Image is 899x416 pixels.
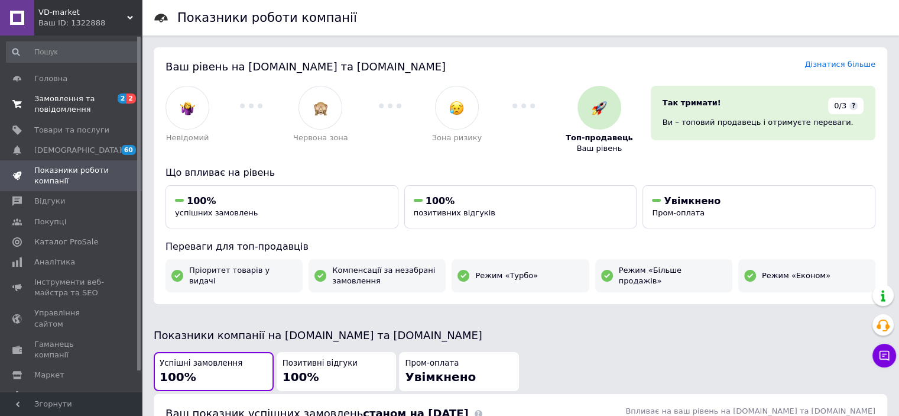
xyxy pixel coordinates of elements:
span: Топ-продавець [566,133,633,143]
span: успішних замовлень [175,208,258,217]
button: Успішні замовлення100% [154,352,274,392]
img: :woman-shrugging: [180,101,195,115]
span: 100% [160,370,196,384]
span: Товари та послуги [34,125,109,136]
img: :disappointed_relieved: [449,101,464,115]
span: Головна [34,73,67,84]
span: Увімкнено [664,195,721,207]
span: Ваш рівень [577,143,622,154]
span: 100% [283,370,319,384]
h1: Показники роботи компанії [177,11,357,25]
span: Замовлення та повідомлення [34,93,109,115]
span: Ваш рівень на [DOMAIN_NAME] та [DOMAIN_NAME] [165,60,446,73]
span: Каталог ProSale [34,237,98,247]
span: VD-market [38,7,127,18]
button: Позитивні відгуки100% [277,352,397,392]
span: Успішні замовлення [160,358,242,369]
span: Режим «Турбо» [475,270,538,281]
div: Ви – топовий продавець і отримуєте переваги. [663,117,864,128]
button: Чат з покупцем [872,344,896,367]
span: Впливає на ваш рівень на [DOMAIN_NAME] та [DOMAIN_NAME] [625,407,875,415]
div: 0/3 [828,98,864,114]
button: 100%позитивних відгуків [404,185,637,228]
span: Гаманець компанії [34,339,109,360]
span: Переваги для топ-продавців [165,241,309,252]
img: :see_no_evil: [313,101,328,115]
button: УвімкненоПром-оплата [642,185,875,228]
span: Відгуки [34,196,65,207]
span: Режим «Більше продажів» [619,265,726,286]
span: Зона ризику [432,133,482,143]
span: Інструменти веб-майстра та SEO [34,277,109,298]
button: 100%успішних замовлень [165,185,398,228]
span: 2 [118,93,127,104]
span: Налаштування [34,390,95,401]
span: Пром-оплата [405,358,459,369]
span: 60 [121,145,136,155]
span: Показники роботи компанії [34,165,109,186]
span: Пром-оплата [652,208,705,217]
button: Пром-оплатаУвімкнено [399,352,519,392]
span: Позитивні відгуки [283,358,358,369]
div: Ваш ID: 1322888 [38,18,142,28]
span: Увімкнено [405,370,476,384]
span: Що впливає на рівень [165,167,275,178]
input: Пошук [6,41,139,63]
span: 2 [126,93,136,104]
img: :rocket: [592,101,606,115]
span: 100% [426,195,455,207]
span: Червона зона [293,133,348,143]
span: Режим «Економ» [762,270,830,281]
span: Компенсації за незабрані замовлення [332,265,440,286]
span: позитивних відгуків [414,208,495,217]
span: Управління сайтом [34,308,109,329]
span: Покупці [34,217,66,227]
span: Маркет [34,370,64,380]
span: 100% [187,195,216,207]
span: Аналітика [34,257,75,267]
a: Дізнатися більше [804,60,875,69]
span: Показники компанії на [DOMAIN_NAME] та [DOMAIN_NAME] [154,329,482,341]
span: ? [849,102,858,110]
span: Невідомий [166,133,209,143]
span: Так тримати! [663,98,721,107]
span: [DEMOGRAPHIC_DATA] [34,145,122,156]
span: Пріоритет товарів у видачі [189,265,297,286]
